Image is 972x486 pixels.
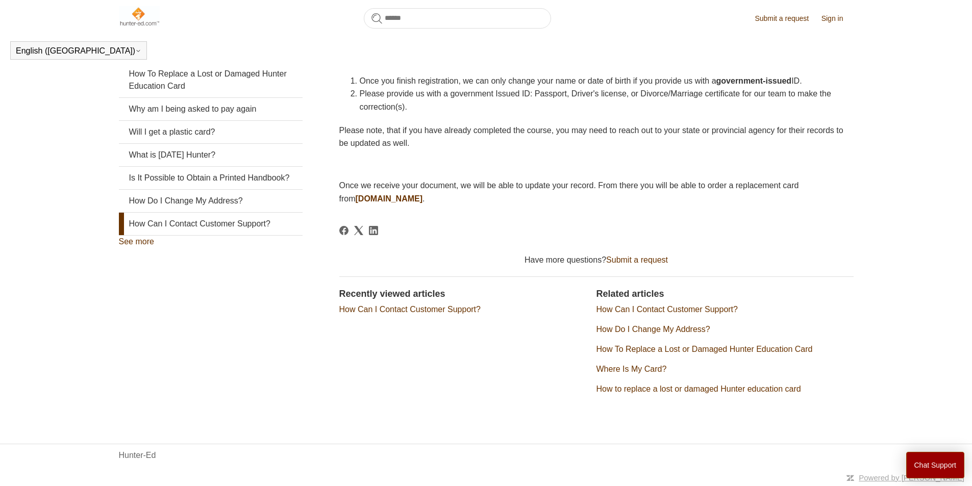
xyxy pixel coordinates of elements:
[596,365,667,373] a: Where Is My Card?
[119,213,303,235] a: How Can I Contact Customer Support?
[596,385,801,393] a: How to replace a lost or damaged Hunter education card
[906,452,965,478] button: Chat Support
[360,89,831,111] span: Please provide us with a government Issued ID: Passport, Driver's license, or Divorce/Marriage ce...
[606,255,668,264] a: Submit a request
[119,449,156,462] a: Hunter-Ed
[596,287,854,301] h2: Related articles
[859,473,964,482] a: Powered by [PERSON_NAME]
[339,254,854,266] div: Have more questions?
[339,226,348,235] svg: Share this page on Facebook
[119,98,303,120] a: Why am I being asked to pay again
[119,190,303,212] a: How Do I Change My Address?
[339,305,481,314] a: How Can I Contact Customer Support?
[119,237,154,246] a: See more
[119,63,303,97] a: How To Replace a Lost or Damaged Hunter Education Card
[364,8,551,29] input: Search
[354,226,363,235] svg: Share this page on X Corp
[339,287,586,301] h2: Recently viewed articles
[369,226,378,235] a: LinkedIn
[119,121,303,143] a: Will I get a plastic card?
[339,226,348,235] a: Facebook
[422,194,425,203] span: .
[356,194,423,203] a: [DOMAIN_NAME]
[354,226,363,235] a: X Corp
[16,46,141,56] button: English ([GEOGRAPHIC_DATA])
[596,305,738,314] a: How Can I Contact Customer Support?
[339,181,799,203] span: Once we receive your document, we will be able to update your record. From there you will be able...
[339,126,843,148] span: Please note, that if you have already completed the course, you may need to reach out to your sta...
[821,13,854,24] a: Sign in
[119,144,303,166] a: What is [DATE] Hunter?
[596,345,813,353] a: How To Replace a Lost or Damaged Hunter Education Card
[360,76,802,85] span: Once you finish registration, we can only change your name or date of birth if you provide us wit...
[119,167,303,189] a: Is It Possible to Obtain a Printed Handbook?
[755,13,819,24] a: Submit a request
[119,6,160,27] img: Hunter-Ed Help Center home page
[716,76,792,85] strong: government-issued
[369,226,378,235] svg: Share this page on LinkedIn
[596,325,710,334] a: How Do I Change My Address?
